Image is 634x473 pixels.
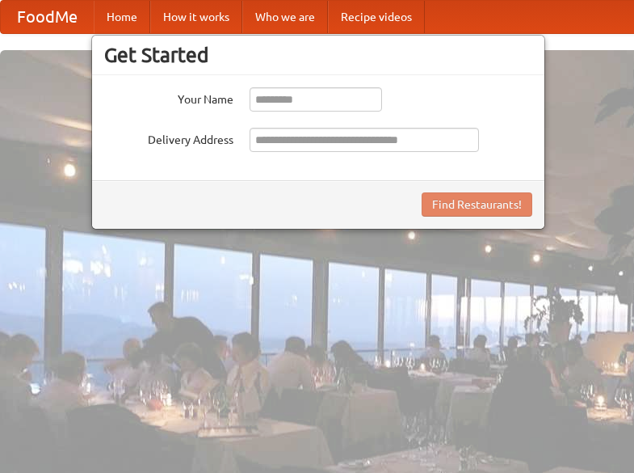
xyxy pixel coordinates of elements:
[242,1,328,33] a: Who we are
[104,87,233,108] label: Your Name
[104,128,233,148] label: Delivery Address
[104,43,532,67] h3: Get Started
[328,1,425,33] a: Recipe videos
[1,1,94,33] a: FoodMe
[94,1,150,33] a: Home
[150,1,242,33] a: How it works
[422,192,532,217] button: Find Restaurants!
